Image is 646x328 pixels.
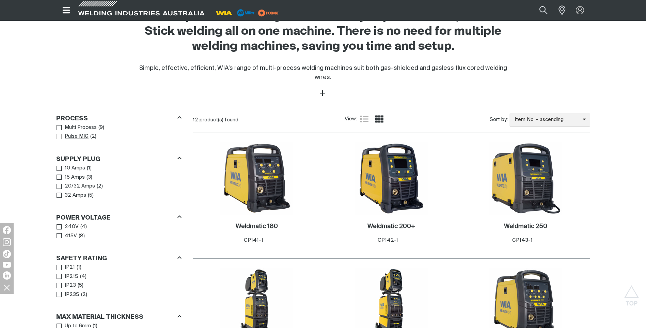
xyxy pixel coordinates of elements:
span: CP141-1 [244,238,263,243]
span: ( 4 ) [80,273,86,281]
span: 10 Amps [65,164,85,172]
a: List view [360,115,368,123]
div: 12 [193,117,345,123]
img: hide socials [1,282,13,293]
div: Process [56,114,182,123]
h2: Weldmatic 250 [504,223,547,229]
span: ( 3 ) [86,174,92,181]
h3: Supply Plug [56,155,100,163]
a: IP23S [57,290,80,299]
h3: Safety Rating [56,255,107,263]
a: miller [256,10,281,15]
h2: Weldmatic 180 [236,223,278,229]
span: 415V [65,232,77,240]
div: Safety Rating [56,254,182,263]
a: IP21S [57,272,79,281]
a: Multi Process [57,123,97,132]
h3: Max Material Thickness [56,313,143,321]
img: Weldmatic 250 [489,142,562,215]
section: Product list controls [193,111,590,129]
img: TikTok [3,250,11,258]
h2: A multi-process welding machine lets you perform MIG, TIG and Stick welding all on one machine. T... [131,9,515,54]
span: Sort by: [490,116,508,124]
button: Scroll to top [624,285,639,301]
a: IP23 [57,281,76,290]
span: ( 5 ) [88,192,94,199]
span: Item No. - ascending [509,116,583,124]
input: Product name or item number... [523,3,555,18]
span: Multi Process [65,124,97,132]
span: ( 8 ) [79,232,85,240]
a: Weldmatic 200+ [367,223,415,230]
span: ( 9 ) [98,124,104,132]
span: Pulse MIG [65,133,89,140]
a: 10 Amps [57,164,85,173]
h3: Power Voltage [56,214,111,222]
span: IP21S [65,273,78,281]
span: IP21 [65,264,75,271]
h3: Process [56,115,88,123]
span: 20/32 Amps [65,182,95,190]
span: ( 2 ) [81,291,87,299]
a: IP21 [57,263,75,272]
ul: Safety Rating [57,263,181,299]
a: 20/32 Amps [57,182,95,191]
img: Facebook [3,226,11,234]
ul: Supply Plug [57,164,181,200]
span: ( 5 ) [78,282,83,289]
div: Supply Plug [56,154,182,163]
span: ( 2 ) [97,182,103,190]
ul: Process [57,123,181,141]
a: 415V [57,232,77,241]
a: 15 Amps [57,173,85,182]
img: LinkedIn [3,271,11,280]
button: Search products [532,3,555,18]
a: Weldmatic 180 [236,223,278,230]
a: 240V [57,222,79,232]
span: CP143-1 [512,238,533,243]
img: miller [256,8,281,18]
span: ( 1 ) [77,264,81,271]
span: IP23S [65,291,79,299]
img: Weldmatic 200+ [355,142,428,215]
a: Pulse MIG [57,132,89,141]
span: View: [345,115,357,123]
span: ( 2 ) [90,133,96,140]
h2: Weldmatic 200+ [367,223,415,229]
span: product(s) found [200,117,238,122]
span: ( 4 ) [80,223,87,231]
span: 32 Amps [65,192,86,199]
div: Max Material Thickness [56,312,182,322]
img: Instagram [3,238,11,246]
div: Power Voltage [56,213,182,222]
span: CP142-1 [378,238,398,243]
span: 240V [65,223,79,231]
img: Weldmatic 180 [220,142,293,215]
span: IP23 [65,282,76,289]
ul: Power Voltage [57,222,181,240]
span: Simple, effective, efficient, WIA’s range of multi-process welding machines suit both gas-shielde... [139,65,507,80]
a: Weldmatic 250 [504,223,547,230]
img: YouTube [3,262,11,268]
span: 15 Amps [65,174,85,181]
span: ( 1 ) [87,164,92,172]
a: 32 Amps [57,191,86,200]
